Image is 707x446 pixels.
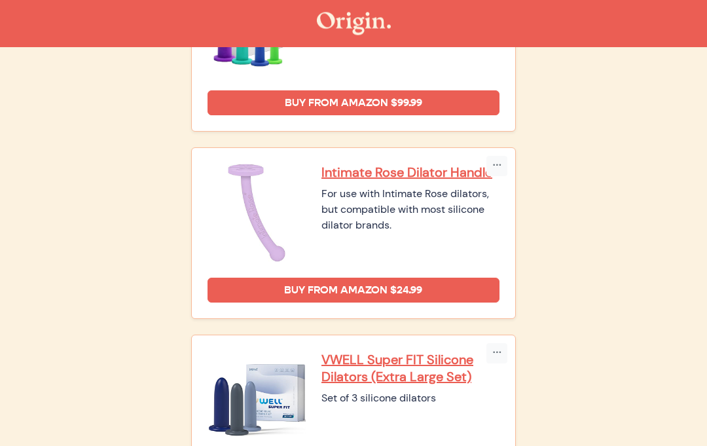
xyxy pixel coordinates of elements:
[208,278,499,303] a: Buy from Amazon $24.99
[321,391,499,407] div: Set of 3 silicone dilators
[208,164,306,263] img: Intimate Rose Dilator Handle
[321,164,499,181] a: Intimate Rose Dilator Handle
[321,187,499,234] div: For use with Intimate Rose dilators, but compatible with most silicone dilator brands.
[208,91,499,116] a: Buy from Amazon $99.99
[321,352,499,386] a: VWELL Super FIT Silicone Dilators (Extra Large Set)
[317,12,391,35] img: The Origin Shop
